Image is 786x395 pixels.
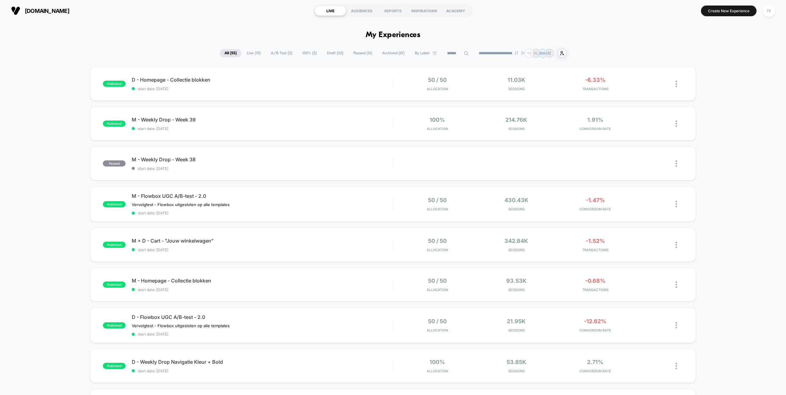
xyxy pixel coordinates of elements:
span: [DOMAIN_NAME] [25,8,69,14]
span: 2.71% [587,359,603,365]
span: Sessions [478,87,554,91]
div: LIVE [315,6,346,16]
img: close [675,282,677,288]
span: 50 / 50 [428,278,447,284]
span: 100% ( 5 ) [298,49,321,57]
span: 50 / 50 [428,197,447,203]
span: CONVERSION RATE [557,328,633,332]
span: Allocation [427,328,448,332]
span: Archived ( 67 ) [378,49,409,57]
span: A/B Test ( 5 ) [266,49,297,57]
span: published [103,121,126,127]
span: start date: [DATE] [132,86,393,91]
img: close [675,121,677,127]
span: Vervolgtest - Flowbox uitgesloten op alle templates [132,202,230,207]
span: Sessions [478,248,554,252]
span: 1.91% [587,117,603,123]
img: close [675,363,677,369]
span: Allocation [427,127,448,131]
div: REPORTS [377,6,409,16]
span: Allocation [427,369,448,373]
span: Allocation [427,207,448,211]
span: published [103,282,126,288]
span: Sessions [478,207,554,211]
span: TRANSACTIONS [557,248,633,252]
span: Paused ( 13 ) [349,49,377,57]
img: close [675,201,677,207]
div: AUDIENCES [346,6,377,16]
span: Allocation [427,288,448,292]
div: IV [763,5,775,17]
p: [PERSON_NAME] [521,51,551,56]
span: TRANSACTIONS [557,288,633,292]
span: start date: [DATE] [132,126,393,131]
span: Draft ( 32 ) [322,49,348,57]
button: IV [761,5,777,17]
span: M - Flowbox UGC A/B-test - 2.0 [132,193,393,199]
span: M - Weekly Drop - Week 38 [132,156,393,163]
span: 342.84k [504,238,528,244]
span: start date: [DATE] [132,211,393,215]
span: CONVERSION RATE [557,207,633,211]
div: INSPIRATIONS [409,6,440,16]
span: All ( 55 ) [220,49,241,57]
span: start date: [DATE] [132,166,393,171]
span: Sessions [478,369,554,373]
span: 430.43k [504,197,528,203]
span: published [103,201,126,207]
span: CONVERSION RATE [557,127,633,131]
span: start date: [DATE] [132,287,393,292]
span: paused [103,160,126,167]
span: start date: [DATE] [132,369,393,373]
span: 50 / 50 [428,77,447,83]
div: ACADEMY [440,6,471,16]
span: D - Homepage - Collectie blokken [132,77,393,83]
span: 53.85k [507,359,526,365]
img: close [675,322,677,328]
span: 100% [430,359,445,365]
span: D - Weekly Drop Navigatie Kleur + Bold [132,359,393,365]
span: Allocation [427,248,448,252]
span: published [103,242,126,248]
img: close [675,81,677,87]
span: D - Flowbox UGC A/B-test - 2.0 [132,314,393,320]
span: M + D - Cart - "Jouw winkelwagen" [132,238,393,244]
span: -6.33% [585,77,605,83]
span: 214.76k [505,117,527,123]
span: Vervolgtest - Flowbox uitgesloten op alle templates [132,323,230,328]
span: CONVERSION RATE [557,369,633,373]
span: Sessions [478,127,554,131]
span: 21.95k [507,318,526,324]
img: Visually logo [11,6,20,15]
div: + 2 [525,49,534,58]
span: Allocation [427,87,448,91]
span: TRANSACTIONS [557,87,633,91]
span: Sessions [478,328,554,332]
h1: My Experiences [366,31,421,40]
span: 50 / 50 [428,318,447,324]
span: published [103,81,126,87]
span: -1.52% [586,238,605,244]
span: M - Weekly Drop - Week 39 [132,117,393,123]
span: -0.68% [585,278,605,284]
span: -12.62% [584,318,606,324]
span: published [103,322,126,328]
span: 50 / 50 [428,238,447,244]
span: start date: [DATE] [132,247,393,252]
span: 93.53k [506,278,527,284]
span: 11.03k [508,77,525,83]
img: close [675,160,677,167]
span: Sessions [478,288,554,292]
span: M - Homepage - Collectie blokken [132,278,393,284]
span: 100% [430,117,445,123]
img: close [675,242,677,248]
span: Live ( 10 ) [242,49,265,57]
span: start date: [DATE] [132,332,393,336]
span: published [103,363,126,369]
span: By Label [415,51,430,56]
span: -1.47% [586,197,605,203]
button: [DOMAIN_NAME] [9,6,71,16]
button: Create New Experience [701,6,757,16]
img: end [515,51,518,55]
